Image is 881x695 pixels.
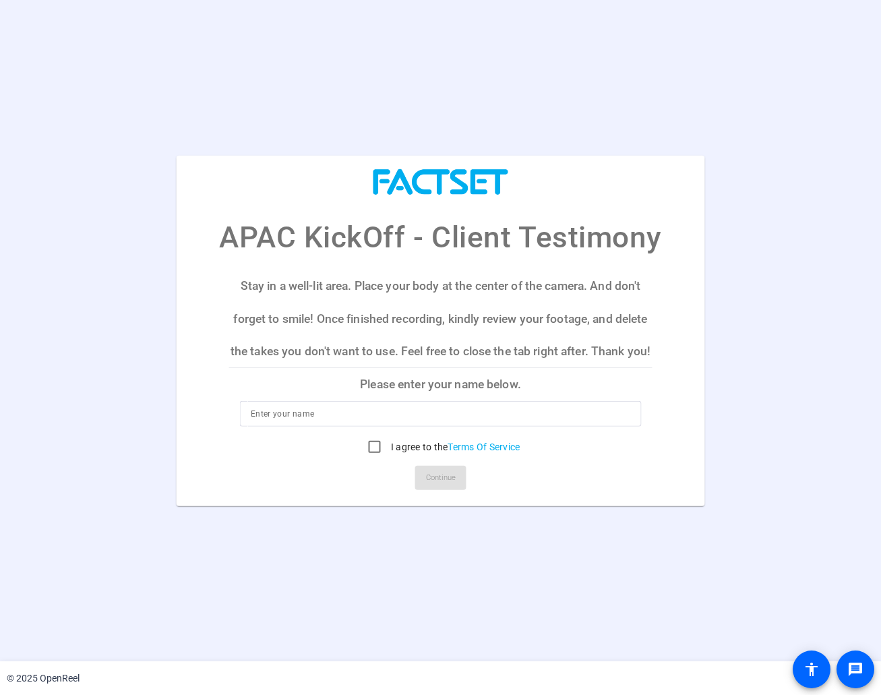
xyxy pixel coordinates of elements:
p: Stay in a well-lit area. Place your body at the center of the camera. And don't forget to smile! ... [229,270,652,367]
mat-icon: message [847,661,863,677]
p: APAC KickOff - Client Testimony [219,215,662,260]
div: © 2025 OpenReel [7,671,80,686]
label: I agree to the [388,440,520,454]
p: Please enter your name below. [229,368,652,400]
a: Terms Of Service [448,442,520,452]
img: company-logo [373,169,508,195]
input: Enter your name [251,406,630,422]
mat-icon: accessibility [803,661,820,677]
